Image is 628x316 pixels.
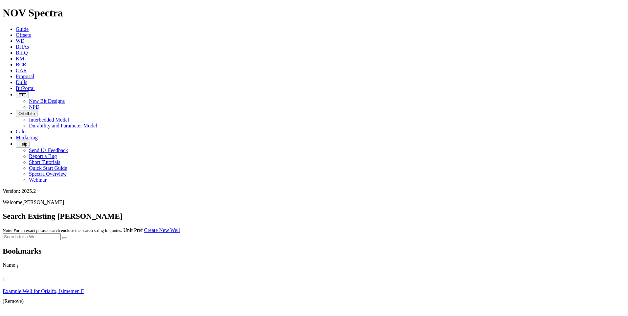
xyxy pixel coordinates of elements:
[3,282,35,288] div: Column Menu
[16,141,30,147] button: Help
[18,111,35,116] span: OrbitLite
[3,262,581,269] div: Name Sort None
[3,228,122,233] small: Note: For an exact phrase search enclose the search string in quotes.
[16,79,27,85] a: Dulls
[29,165,67,171] a: Quick Start Guide
[3,212,625,221] h2: Search Existing [PERSON_NAME]
[16,56,24,61] a: KM
[3,288,84,294] a: Example Well for Oriaifo, Isimemen F
[123,227,143,233] a: Unit Pref
[16,135,38,140] a: Marketing
[18,142,27,147] span: Help
[3,247,625,256] h2: Bookmarks
[3,275,35,282] div: Sort None
[29,104,39,110] a: NPD
[16,44,29,50] a: BHAs
[29,153,57,159] a: Report a Bug
[16,50,28,56] a: BitIQ
[16,32,31,38] a: Offsets
[22,199,64,205] span: [PERSON_NAME]
[16,129,28,134] a: Calcs
[16,85,35,91] a: BitPortal
[3,269,581,275] div: Column Menu
[29,159,60,165] a: Short Tutorials
[29,123,97,128] a: Durability and Parameter Model
[16,262,19,268] span: Sort None
[16,74,34,79] a: Proposal
[16,26,29,32] a: Guide
[29,117,69,123] a: Interbedded Model
[16,110,37,117] button: OrbitLite
[3,233,61,240] input: Search for a Well
[29,147,68,153] a: Send Us Feedback
[3,262,581,275] div: Sort None
[29,98,65,104] a: New Bit Designs
[16,264,19,269] sub: 1
[144,227,180,233] a: Create New Well
[16,38,25,44] a: WD
[3,277,5,282] sub: 1
[18,92,26,97] span: FTT
[3,275,5,281] span: Sort None
[16,68,27,73] a: OAR
[3,199,625,205] p: Welcome
[3,262,15,268] span: Name
[3,275,35,288] div: Sort None
[16,91,29,98] button: FTT
[3,7,625,19] h1: NOV Spectra
[29,171,67,177] a: Spectra Overview
[29,177,47,183] a: Webinar
[3,298,24,304] a: (Remove)
[16,62,26,67] a: BCR
[3,188,625,194] div: Version: 2025.2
